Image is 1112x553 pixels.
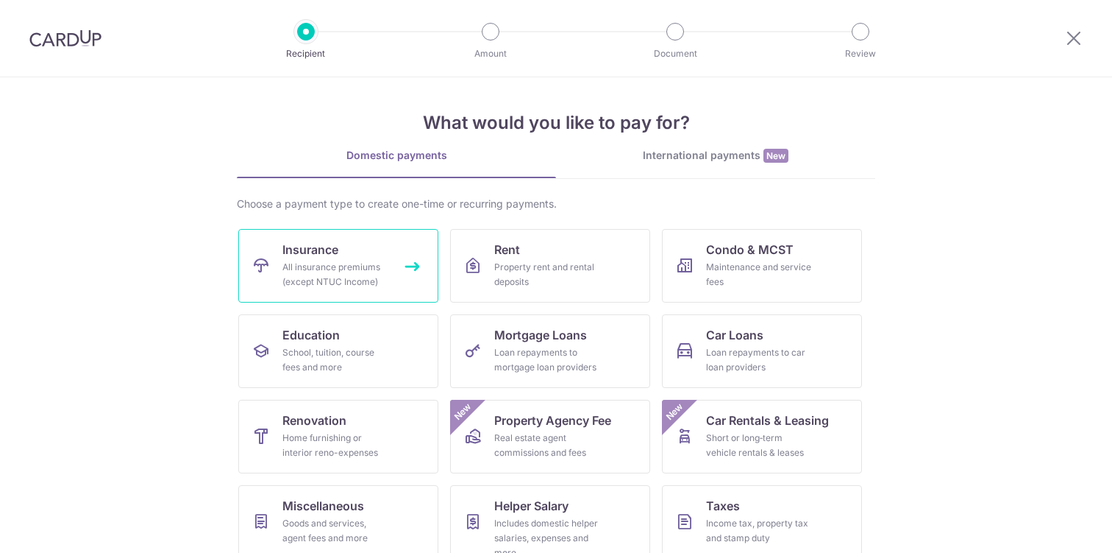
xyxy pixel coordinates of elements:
div: Loan repayments to car loan providers [706,345,812,375]
span: Rent [494,241,520,258]
a: Car LoansLoan repayments to car loan providers [662,314,862,388]
div: Real estate agent commissions and fees [494,431,600,460]
p: Amount [436,46,545,61]
span: Insurance [282,241,338,258]
div: Maintenance and service fees [706,260,812,289]
span: New [451,400,475,424]
span: New [663,400,687,424]
p: Recipient [252,46,360,61]
div: International payments [556,148,875,163]
img: CardUp [29,29,101,47]
div: Loan repayments to mortgage loan providers [494,345,600,375]
span: Mortgage Loans [494,326,587,344]
span: Education [282,326,340,344]
div: School, tuition, course fees and more [282,345,388,375]
a: RentProperty rent and rental deposits [450,229,650,303]
a: InsuranceAll insurance premiums (except NTUC Income) [238,229,438,303]
span: Taxes [706,497,740,515]
a: Property Agency FeeReal estate agent commissions and feesNew [450,400,650,473]
a: Condo & MCSTMaintenance and service fees [662,229,862,303]
a: RenovationHome furnishing or interior reno-expenses [238,400,438,473]
a: Mortgage LoansLoan repayments to mortgage loan providers [450,314,650,388]
h4: What would you like to pay for? [237,110,875,136]
span: Condo & MCST [706,241,794,258]
div: Goods and services, agent fees and more [282,516,388,546]
div: Home furnishing or interior reno-expenses [282,431,388,460]
a: EducationSchool, tuition, course fees and more [238,314,438,388]
div: Choose a payment type to create one-time or recurring payments. [237,197,875,211]
p: Document [621,46,730,61]
div: All insurance premiums (except NTUC Income) [282,260,388,289]
div: Short or long‑term vehicle rentals & leases [706,431,812,460]
a: Car Rentals & LeasingShort or long‑term vehicle rentals & leasesNew [662,400,862,473]
p: Review [806,46,915,61]
span: New [763,149,788,163]
div: Property rent and rental deposits [494,260,600,289]
div: Income tax, property tax and stamp duty [706,516,812,546]
span: Car Loans [706,326,763,344]
span: Renovation [282,412,346,429]
span: Car Rentals & Leasing [706,412,829,429]
span: Property Agency Fee [494,412,611,429]
div: Domestic payments [237,148,556,163]
span: Helper Salary [494,497,569,515]
span: Miscellaneous [282,497,364,515]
